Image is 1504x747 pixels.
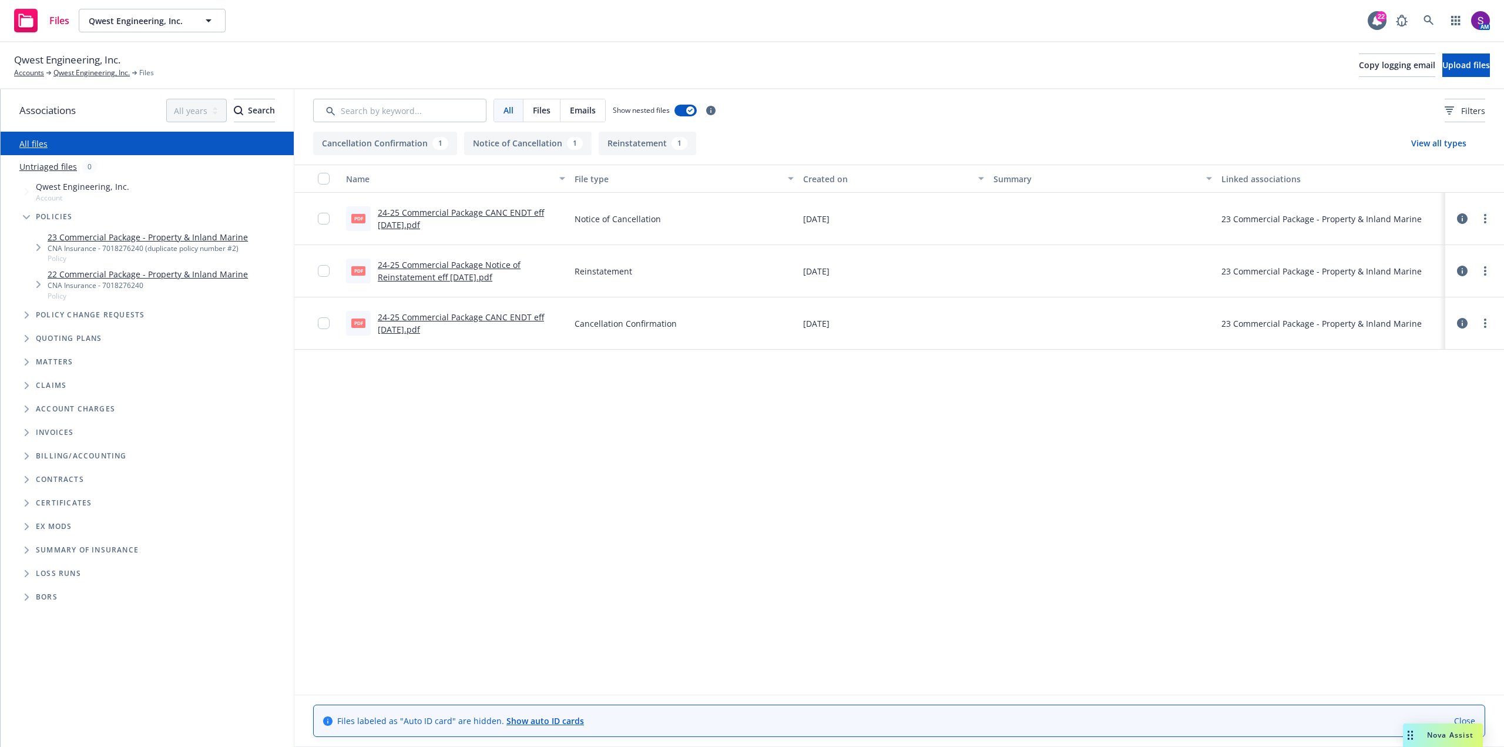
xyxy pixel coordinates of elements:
button: Upload files [1442,53,1490,77]
span: Notice of Cancellation [575,213,661,225]
span: Account [36,193,129,203]
span: [DATE] [803,265,830,277]
div: Drag to move [1403,723,1418,747]
div: 0 [82,160,98,173]
span: Policies [36,213,73,220]
button: Created on [798,165,989,193]
a: more [1478,264,1492,278]
button: Nova Assist [1403,723,1483,747]
a: Close [1454,715,1475,727]
span: Certificates [36,500,92,507]
span: Files [139,68,154,78]
button: Copy logging email [1359,53,1435,77]
span: Copy logging email [1359,59,1435,71]
a: more [1478,212,1492,226]
span: Reinstatement [575,265,632,277]
div: 1 [672,137,687,150]
span: Cancellation Confirmation [575,317,677,330]
span: Nova Assist [1427,730,1473,740]
div: Tree Example [1,178,294,444]
div: Linked associations [1221,173,1441,185]
span: pdf [351,214,365,223]
span: Matters [36,359,73,366]
div: CNA Insurance - 7018276240 (duplicate policy number #2) [48,243,248,253]
span: Policy change requests [36,311,145,319]
button: Summary [989,165,1217,193]
input: Select all [318,173,330,185]
button: Reinstatement [599,132,696,155]
button: View all types [1392,132,1485,155]
div: 1 [432,137,448,150]
div: 23 Commercial Package - Property & Inland Marine [1221,213,1422,225]
span: Quoting plans [36,335,102,342]
a: Qwest Engineering, Inc. [53,68,130,78]
a: 24-25 Commercial Package CANC ENDT eff [DATE].pdf [378,311,544,335]
a: Accounts [14,68,44,78]
span: Files [533,104,550,116]
span: Billing/Accounting [36,453,127,460]
a: 22 Commercial Package - Property & Inland Marine [48,268,248,280]
span: Claims [36,382,66,389]
span: Policy [48,291,248,301]
span: Filters [1445,105,1485,117]
span: Upload files [1442,59,1490,71]
span: Invoices [36,429,74,436]
div: File type [575,173,781,185]
span: Qwest Engineering, Inc. [89,15,190,27]
span: Account charges [36,406,115,413]
span: [DATE] [803,213,830,225]
span: Loss Runs [36,570,81,577]
div: Folder Tree Example [1,444,294,609]
a: 23 Commercial Package - Property & Inland Marine [48,231,248,243]
a: Untriaged files [19,160,77,173]
span: Files labeled as "Auto ID card" are hidden. [337,715,584,727]
input: Toggle Row Selected [318,265,330,277]
span: Summary of insurance [36,547,139,554]
svg: Search [234,106,243,115]
span: Filters [1461,105,1485,117]
span: Emails [570,104,596,116]
div: Summary [993,173,1200,185]
div: CNA Insurance - 7018276240 [48,280,248,290]
div: Search [234,99,275,122]
button: Name [341,165,570,193]
span: [DATE] [803,317,830,330]
a: more [1478,316,1492,330]
span: BORs [36,594,58,601]
input: Toggle Row Selected [318,213,330,225]
input: Toggle Row Selected [318,317,330,329]
span: Contracts [36,476,84,483]
button: Qwest Engineering, Inc. [79,9,226,32]
span: Associations [19,103,76,118]
a: All files [19,138,48,149]
div: Name [346,173,552,185]
div: Created on [803,173,971,185]
button: Notice of Cancellation [464,132,592,155]
button: Filters [1445,99,1485,122]
button: SearchSearch [234,99,275,122]
span: Qwest Engineering, Inc. [14,52,120,68]
span: Qwest Engineering, Inc. [36,180,129,193]
div: 23 Commercial Package - Property & Inland Marine [1221,317,1422,330]
span: All [503,104,513,116]
span: Show nested files [613,105,670,115]
button: Cancellation Confirmation [313,132,457,155]
button: Linked associations [1217,165,1445,193]
span: pdf [351,319,365,327]
a: Search [1417,9,1441,32]
a: Show auto ID cards [506,715,584,726]
span: Ex Mods [36,523,72,530]
a: 24-25 Commercial Package CANC ENDT eff [DATE].pdf [378,207,544,230]
button: File type [570,165,798,193]
span: Policy [48,253,248,263]
a: Switch app [1444,9,1468,32]
a: Files [9,4,74,37]
a: 24-25 Commercial Package Notice of Reinstatement eff [DATE].pdf [378,259,521,283]
div: 22 [1376,11,1386,22]
a: Report a Bug [1390,9,1414,32]
img: photo [1471,11,1490,30]
div: 1 [567,137,583,150]
input: Search by keyword... [313,99,486,122]
div: 23 Commercial Package - Property & Inland Marine [1221,265,1422,277]
span: Files [49,16,69,25]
